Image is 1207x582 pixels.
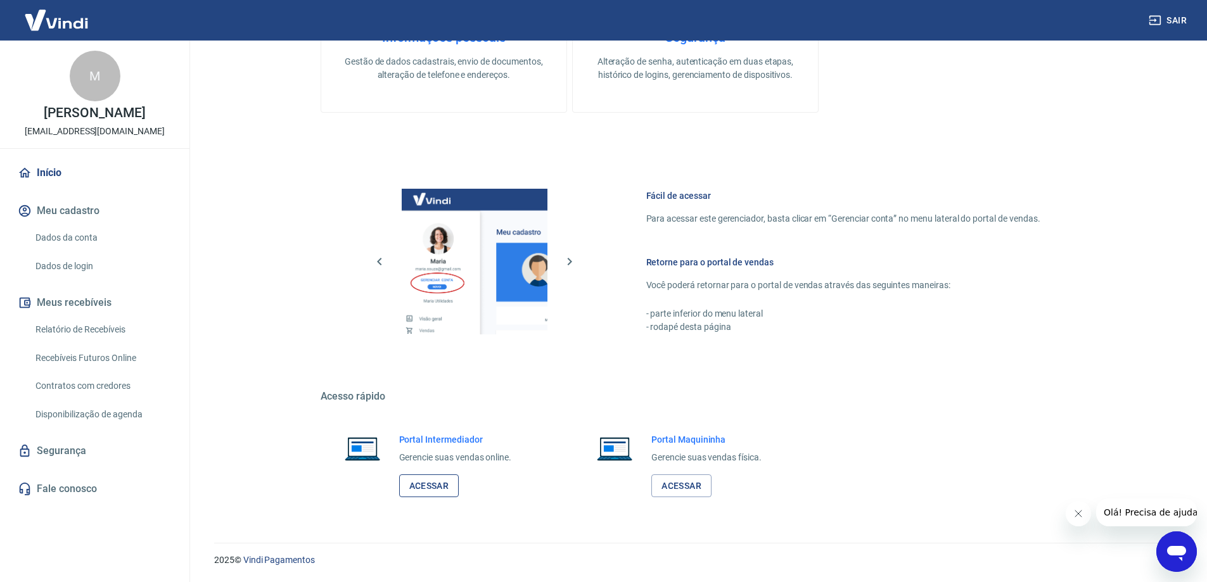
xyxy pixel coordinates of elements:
[30,402,174,427] a: Disponibilização de agenda
[342,55,546,82] p: Gestão de dados cadastrais, envio de documentos, alteração de telefone e endereços.
[44,106,145,120] p: [PERSON_NAME]
[15,159,174,187] a: Início
[70,51,120,101] div: M
[15,1,98,39] img: Vindi
[30,373,174,399] a: Contratos com credores
[1156,531,1197,572] iframe: Botão para abrir a janela de mensagens
[651,433,762,446] h6: Portal Maquininha
[646,189,1040,202] h6: Fácil de acessar
[15,475,174,503] a: Fale conosco
[25,125,165,138] p: [EMAIL_ADDRESS][DOMAIN_NAME]
[1066,501,1091,526] iframe: Fechar mensagem
[593,55,798,82] p: Alteração de senha, autenticação em duas etapas, histórico de logins, gerenciamento de dispositivos.
[399,433,512,446] h6: Portal Intermediador
[1096,498,1197,526] iframe: Mensagem da empresa
[588,433,641,464] img: Imagem de um notebook aberto
[243,555,315,565] a: Vindi Pagamentos
[15,289,174,317] button: Meus recebíveis
[646,212,1040,225] p: Para acessar este gerenciador, basta clicar em “Gerenciar conta” no menu lateral do portal de ven...
[214,554,1177,567] p: 2025 ©
[30,253,174,279] a: Dados de login
[646,279,1040,292] p: Você poderá retornar para o portal de vendas através das seguintes maneiras:
[399,474,459,498] a: Acessar
[30,225,174,251] a: Dados da conta
[646,320,1040,334] p: - rodapé desta página
[321,390,1071,403] h5: Acesso rápido
[336,433,389,464] img: Imagem de um notebook aberto
[15,437,174,465] a: Segurança
[1146,9,1192,32] button: Sair
[651,474,712,498] a: Acessar
[8,9,106,19] span: Olá! Precisa de ajuda?
[399,451,512,464] p: Gerencie suas vendas online.
[646,256,1040,269] h6: Retorne para o portal de vendas
[402,189,547,334] img: Imagem da dashboard mostrando o botão de gerenciar conta na sidebar no lado esquerdo
[646,307,1040,320] p: - parte inferior do menu lateral
[30,345,174,371] a: Recebíveis Futuros Online
[651,451,762,464] p: Gerencie suas vendas física.
[15,197,174,225] button: Meu cadastro
[30,317,174,343] a: Relatório de Recebíveis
